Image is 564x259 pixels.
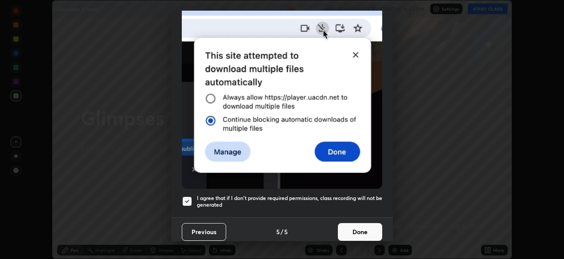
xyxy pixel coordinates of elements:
button: Done [338,223,382,241]
h4: 5 [276,227,280,236]
h4: 5 [284,227,288,236]
button: Previous [182,223,226,241]
h5: I agree that if I don't provide required permissions, class recording will not be generated [197,195,382,208]
h4: / [281,227,283,236]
